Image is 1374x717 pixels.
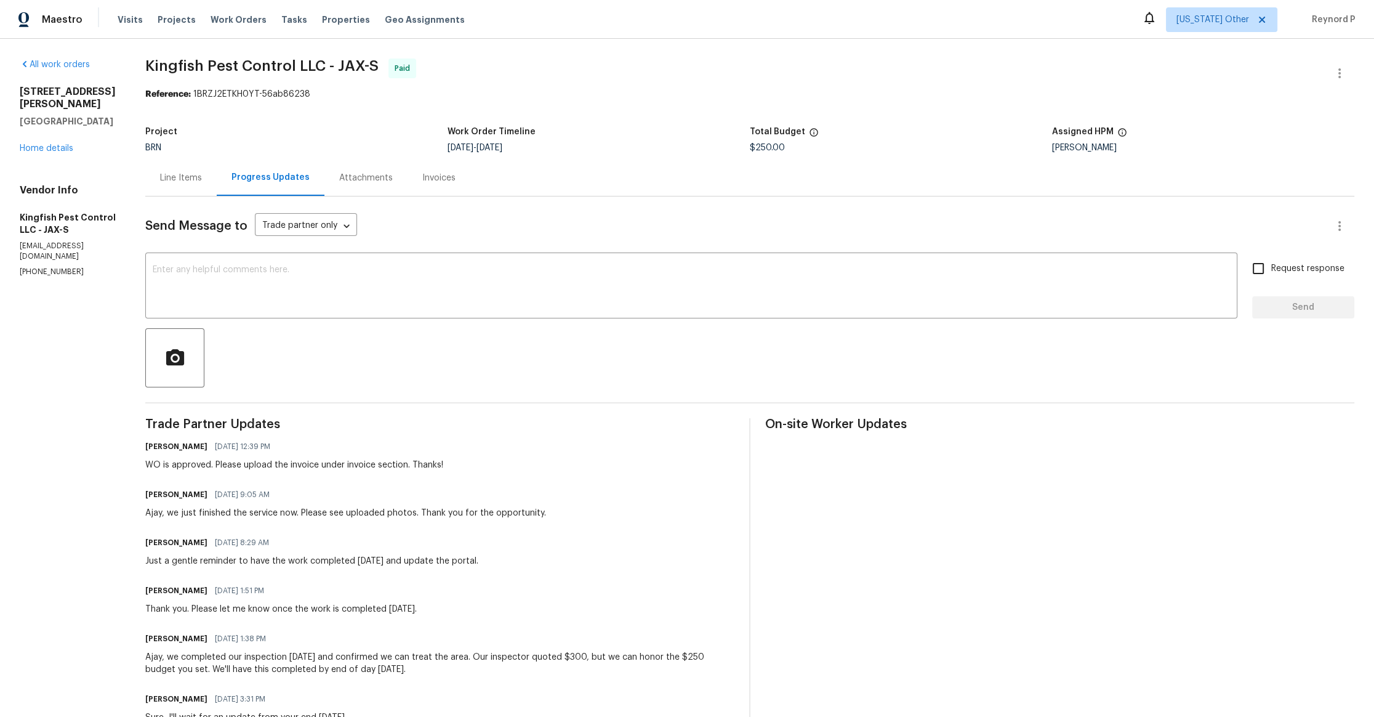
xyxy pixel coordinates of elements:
a: Home details [20,144,73,153]
span: $250.00 [750,144,785,152]
div: Line Items [160,172,202,184]
span: [DATE] 9:05 AM [215,488,270,501]
div: WO is approved. Please upload the invoice under invoice section. Thanks! [145,459,443,471]
span: [DATE] 1:38 PM [215,633,266,645]
h6: [PERSON_NAME] [145,488,207,501]
h6: [PERSON_NAME] [145,693,207,705]
div: Ajay, we just finished the service now. Please see uploaded photos. Thank you for the opportunity. [145,507,546,519]
h5: Work Order Timeline [448,128,536,136]
h6: [PERSON_NAME] [145,585,207,597]
span: Visits [118,14,143,26]
b: Reference: [145,90,191,99]
span: BRN [145,144,161,152]
span: Maestro [42,14,82,26]
h5: Kingfish Pest Control LLC - JAX-S [20,211,116,236]
p: [EMAIL_ADDRESS][DOMAIN_NAME] [20,241,116,262]
span: [DATE] 3:31 PM [215,693,265,705]
span: [DATE] [476,144,502,152]
span: [DATE] 1:51 PM [215,585,264,597]
span: Reynord P [1307,14,1356,26]
span: Kingfish Pest Control LLC - JAX-S [145,59,379,73]
h5: [GEOGRAPHIC_DATA] [20,115,116,128]
span: [DATE] 8:29 AM [215,537,269,549]
span: Tasks [281,15,307,24]
span: [DATE] 12:39 PM [215,440,270,453]
div: Just a gentle reminder to have the work completed [DATE] and update the portal. [145,555,478,567]
span: Paid [395,62,415,75]
span: Trade Partner Updates [145,418,734,431]
div: 1BRZJ2ETKH0YT-56ab86238 [145,88,1354,100]
span: On-site Worker Updates [765,418,1354,431]
span: Request response [1271,262,1344,275]
div: Progress Updates [231,171,310,184]
div: Invoices [422,172,456,184]
h4: Vendor Info [20,184,116,196]
span: Geo Assignments [385,14,465,26]
div: Attachments [339,172,393,184]
span: Properties [322,14,370,26]
a: All work orders [20,60,90,69]
h6: [PERSON_NAME] [145,537,207,549]
h2: [STREET_ADDRESS][PERSON_NAME] [20,86,116,110]
span: The hpm assigned to this work order. [1117,128,1127,144]
span: Send Message to [145,220,247,232]
span: Work Orders [211,14,267,26]
h5: Project [145,128,177,136]
div: Ajay, we completed our inspection [DATE] and confirmed we can treat the area. Our inspector quote... [145,651,734,676]
h6: [PERSON_NAME] [145,633,207,645]
h6: [PERSON_NAME] [145,440,207,453]
span: Projects [158,14,196,26]
span: - [448,144,502,152]
h5: Assigned HPM [1052,128,1114,136]
h5: Total Budget [750,128,805,136]
p: [PHONE_NUMBER] [20,267,116,277]
span: [DATE] [448,144,473,152]
div: Trade partner only [255,216,357,237]
span: The total cost of line items that have been proposed by Opendoor. This sum includes line items th... [809,128,819,144]
div: Thank you. Please let me know once the work is completed [DATE]. [145,603,417,615]
div: [PERSON_NAME] [1052,144,1354,152]
span: [US_STATE] Other [1176,14,1249,26]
